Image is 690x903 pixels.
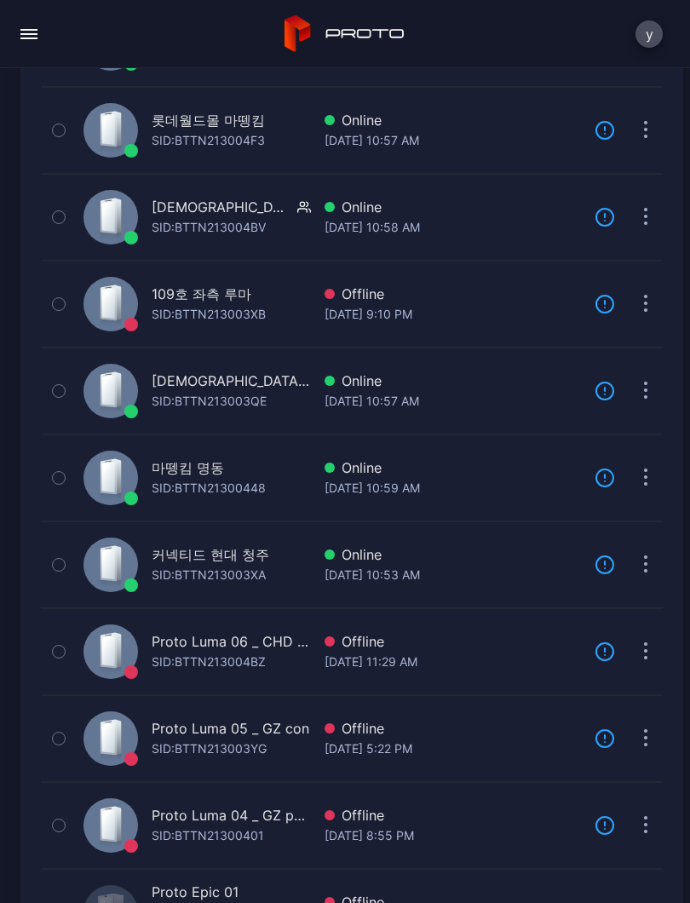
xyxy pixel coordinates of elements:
[325,544,581,565] div: Online
[152,197,290,217] div: [DEMOGRAPHIC_DATA] 마뗑킴 1번장비
[152,652,266,672] div: SID: BTTN213004BZ
[325,565,581,585] div: [DATE] 10:53 AM
[152,284,251,304] div: 109호 좌측 루마
[152,882,239,902] div: Proto Epic 01
[325,457,581,478] div: Online
[152,217,266,238] div: SID: BTTN213004BV
[152,457,224,478] div: 마뗑킴 명동
[152,478,266,498] div: SID: BTTN21300448
[152,304,266,325] div: SID: BTTN213003XB
[325,631,581,652] div: Offline
[325,739,581,759] div: [DATE] 5:22 PM
[325,805,581,825] div: Offline
[325,284,581,304] div: Offline
[325,652,581,672] div: [DATE] 11:29 AM
[325,197,581,217] div: Online
[325,371,581,391] div: Online
[152,631,311,652] div: Proto Luma 06 _ CHD con
[152,739,267,759] div: SID: BTTN213003YG
[152,544,269,565] div: 커넥티드 현대 청주
[325,304,581,325] div: [DATE] 9:10 PM
[152,391,267,411] div: SID: BTTN213003QE
[325,130,581,151] div: [DATE] 10:57 AM
[152,565,266,585] div: SID: BTTN213003XA
[152,825,264,846] div: SID: BTTN21300401
[325,825,581,846] div: [DATE] 8:55 PM
[152,371,311,391] div: [DEMOGRAPHIC_DATA] 마뗑킴 2번장비
[325,478,581,498] div: [DATE] 10:59 AM
[152,110,265,130] div: 롯데월드몰 마뗑킴
[325,391,581,411] div: [DATE] 10:57 AM
[152,805,311,825] div: Proto Luma 04 _ GZ photo
[325,217,581,238] div: [DATE] 10:58 AM
[635,20,663,48] button: y
[325,110,581,130] div: Online
[325,718,581,739] div: Offline
[152,130,265,151] div: SID: BTTN213004F3
[152,718,309,739] div: Proto Luma 05 _ GZ con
